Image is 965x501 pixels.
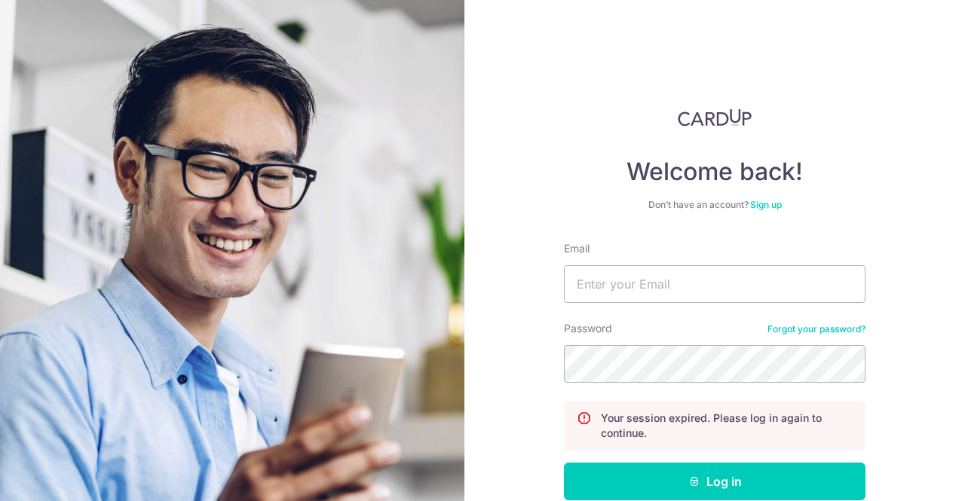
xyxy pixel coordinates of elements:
button: Log in [564,463,865,500]
input: Enter your Email [564,265,865,303]
a: Forgot your password? [767,323,865,335]
a: Sign up [750,199,782,210]
h4: Welcome back! [564,157,865,187]
label: Password [564,321,612,336]
img: CardUp Logo [678,108,752,127]
div: Don’t have an account? [564,199,865,211]
p: Your session expired. Please log in again to continue. [601,411,853,441]
label: Email [564,241,590,256]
